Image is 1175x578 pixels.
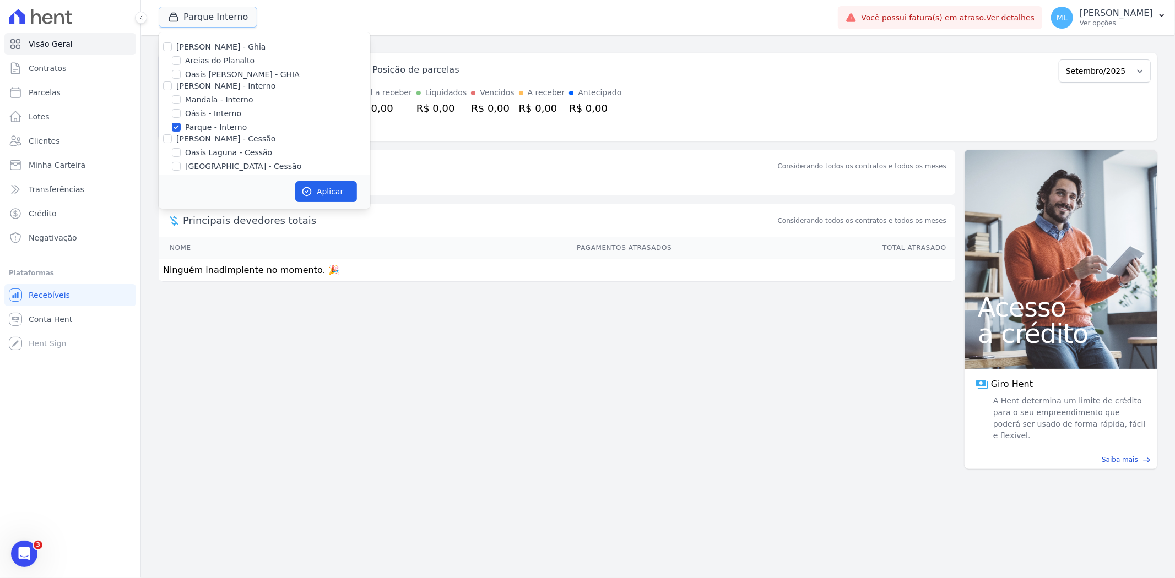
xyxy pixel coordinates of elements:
[11,541,37,567] iframe: Intercom live chat
[29,184,84,195] span: Transferências
[29,232,77,243] span: Negativação
[425,87,467,99] div: Liquidados
[183,213,776,228] span: Principais devedores totais
[4,284,136,306] a: Recebíveis
[372,63,459,77] div: Posição de parcelas
[978,294,1144,320] span: Acesso
[355,101,412,116] div: R$ 0,00
[987,13,1035,22] a: Ver detalhes
[185,69,300,80] label: Oasis [PERSON_NAME] - GHIA
[480,87,514,99] div: Vencidos
[159,173,955,195] p: Sem saldo devedor no momento. 🎉
[1057,14,1068,21] span: ML
[4,308,136,330] a: Conta Hent
[778,216,946,226] span: Considerando todos os contratos e todos os meses
[29,160,85,171] span: Minha Carteira
[185,147,272,159] label: Oasis Laguna - Cessão
[578,87,621,99] div: Antecipado
[9,266,132,280] div: Plataformas
[4,154,136,176] a: Minha Carteira
[29,314,72,325] span: Conta Hent
[185,122,247,133] label: Parque - Interno
[176,134,275,143] label: [PERSON_NAME] - Cessão
[4,203,136,225] a: Crédito
[1102,455,1138,465] span: Saiba mais
[176,42,266,51] label: [PERSON_NAME] - Ghia
[185,161,301,172] label: [GEOGRAPHIC_DATA] - Cessão
[183,159,776,173] div: Saldo devedor total
[355,87,412,99] div: Total a receber
[4,178,136,200] a: Transferências
[519,101,565,116] div: R$ 0,00
[295,181,357,202] button: Aplicar
[29,87,61,98] span: Parcelas
[159,237,301,259] th: Nome
[159,259,955,282] td: Ninguém inadimplente no momento. 🎉
[29,290,70,301] span: Recebíveis
[471,101,514,116] div: R$ 0,00
[1080,19,1153,28] p: Ver opções
[185,108,241,119] label: Oásis - Interno
[991,378,1033,391] span: Giro Hent
[978,320,1144,347] span: a crédito
[672,237,955,259] th: Total Atrasado
[29,111,50,122] span: Lotes
[185,55,255,67] label: Areias do Planalto
[861,12,1035,24] span: Você possui fatura(s) em atraso.
[4,57,136,79] a: Contratos
[29,135,59,146] span: Clientes
[159,7,257,28] button: Parque Interno
[1142,456,1151,464] span: east
[301,237,672,259] th: Pagamentos Atrasados
[4,227,136,249] a: Negativação
[1080,8,1153,19] p: [PERSON_NAME]
[991,395,1146,441] span: A Hent determina um limite de crédito para o seu empreendimento que poderá ser usado de forma ráp...
[185,94,253,106] label: Mandala - Interno
[4,106,136,128] a: Lotes
[416,101,467,116] div: R$ 0,00
[29,63,66,74] span: Contratos
[971,455,1151,465] a: Saiba mais east
[4,130,136,152] a: Clientes
[4,81,136,103] a: Parcelas
[1042,2,1175,33] button: ML [PERSON_NAME] Ver opções
[34,541,42,549] span: 3
[29,208,57,219] span: Crédito
[569,101,621,116] div: R$ 0,00
[4,33,136,55] a: Visão Geral
[528,87,565,99] div: A receber
[176,81,275,90] label: [PERSON_NAME] - Interno
[778,161,946,171] div: Considerando todos os contratos e todos os meses
[29,39,73,50] span: Visão Geral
